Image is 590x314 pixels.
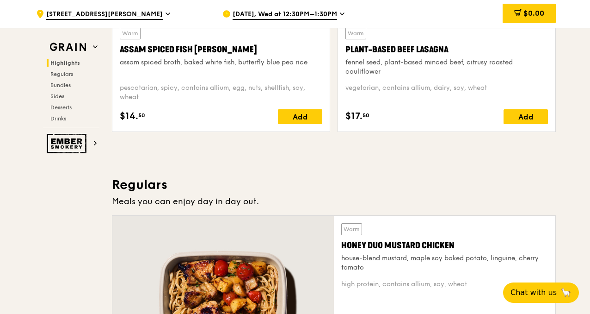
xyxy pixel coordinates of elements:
[504,109,548,124] div: Add
[523,9,544,18] span: $0.00
[345,43,548,56] div: Plant-Based Beef Lasagna
[341,223,362,235] div: Warm
[120,109,138,123] span: $14.
[510,287,557,298] span: Chat with us
[341,254,548,272] div: house-blend mustard, maple soy baked potato, linguine, cherry tomato
[120,58,322,67] div: assam spiced broth, baked white fish, butterfly blue pea rice
[345,83,548,102] div: vegetarian, contains allium, dairy, soy, wheat
[50,71,73,77] span: Regulars
[50,93,64,100] span: Sides
[345,27,366,39] div: Warm
[278,109,322,124] div: Add
[233,10,337,20] span: [DATE], Wed at 12:30PM–1:30PM
[50,60,80,66] span: Highlights
[560,287,572,298] span: 🦙
[112,176,556,193] h3: Regulars
[120,43,322,56] div: Assam Spiced Fish [PERSON_NAME]
[341,280,548,289] div: high protein, contains allium, soy, wheat
[138,112,145,119] span: 50
[363,112,369,119] span: 50
[47,134,89,153] img: Ember Smokery web logo
[112,195,556,208] div: Meals you can enjoy day in day out.
[47,39,89,56] img: Grain web logo
[503,283,579,303] button: Chat with us🦙
[50,115,66,122] span: Drinks
[50,82,71,88] span: Bundles
[120,83,322,102] div: pescatarian, spicy, contains allium, egg, nuts, shellfish, soy, wheat
[120,27,141,39] div: Warm
[341,239,548,252] div: Honey Duo Mustard Chicken
[50,104,72,111] span: Desserts
[345,109,363,123] span: $17.
[46,10,163,20] span: [STREET_ADDRESS][PERSON_NAME]
[345,58,548,76] div: fennel seed, plant-based minced beef, citrusy roasted cauliflower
